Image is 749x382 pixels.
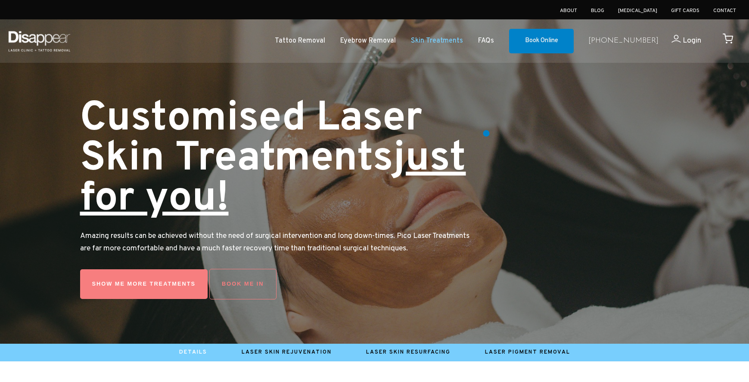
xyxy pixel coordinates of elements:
span: Login [683,36,701,46]
p: Amazing results can be achieved without the need of surgical intervention and long down-times. Pi... [80,230,471,255]
h1: Customised Laser Skin Treatments [80,99,471,219]
a: Skin Treatments [411,35,463,47]
a: FAQs [478,35,494,47]
a: Book Online [509,29,574,54]
a: Tattoo Removal [275,35,325,47]
a: Laser Skin Resurfacing [366,349,451,356]
a: About [560,7,577,14]
img: Disappear - Laser Clinic and Tattoo Removal Services in Sydney, Australia [6,26,72,56]
a: Gift Cards [671,7,699,14]
a: Laser Skin Rejuvenation [242,349,332,356]
strong: just for you! [80,133,466,225]
a: Blog [591,7,604,14]
a: Book me in [209,269,277,299]
a: Details [179,349,207,356]
a: [PHONE_NUMBER] [588,35,659,47]
a: Eyebrow Removal [340,35,396,47]
a: SHOW ME MORE Treatments [80,269,208,299]
a: Login [659,35,701,47]
a: Laser Pigment Removal [485,349,570,356]
a: Contact [713,7,736,14]
a: [MEDICAL_DATA] [618,7,657,14]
